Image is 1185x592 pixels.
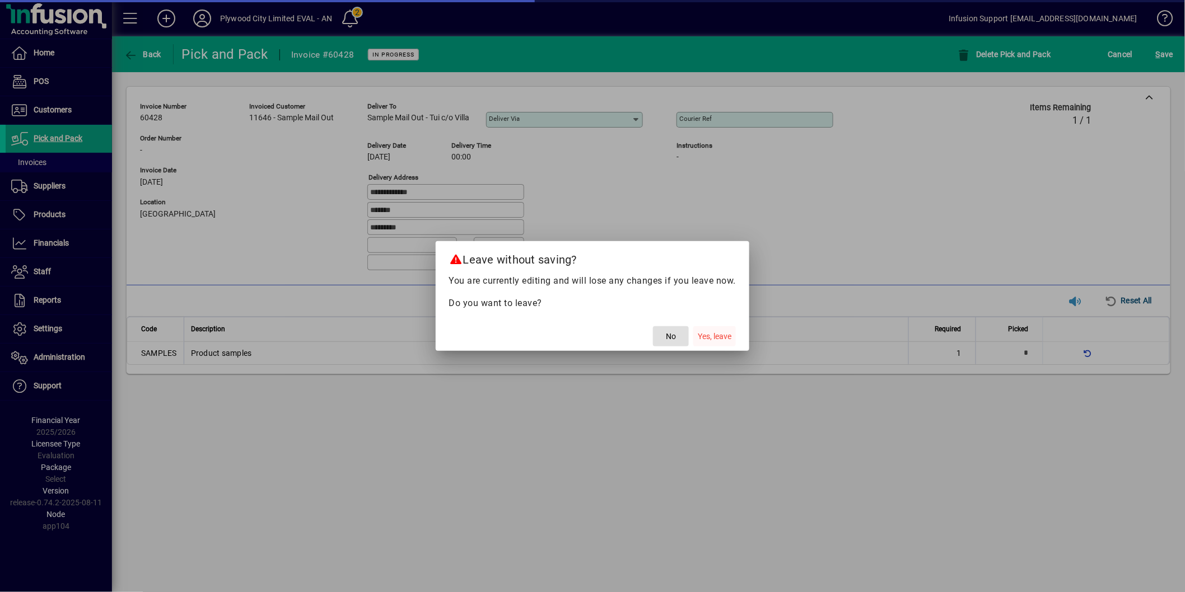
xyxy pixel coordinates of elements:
[653,326,689,346] button: No
[693,326,736,346] button: Yes, leave
[449,274,736,288] p: You are currently editing and will lose any changes if you leave now.
[449,297,736,310] p: Do you want to leave?
[666,331,676,342] span: No
[698,331,731,342] span: Yes, leave
[436,241,750,274] h2: Leave without saving?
